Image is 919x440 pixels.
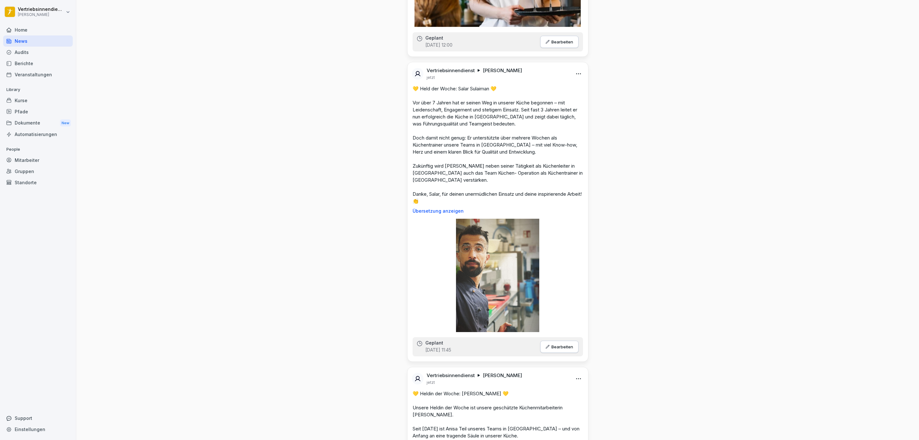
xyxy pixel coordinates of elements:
[540,36,579,48] button: Bearbeiten
[3,85,73,95] p: Library
[3,47,73,58] a: Audits
[3,424,73,435] a: Einstellungen
[3,144,73,155] p: People
[425,347,451,353] p: [DATE] 11:45
[3,24,73,35] a: Home
[3,129,73,140] a: Automatisierungen
[413,85,583,205] p: 💛 Held der Woche: Salar Sulaiman 💛 Vor über 7 Jahren hat er seinen Weg in unserer Küche begonnen ...
[3,155,73,166] a: Mitarbeiter
[427,67,475,74] p: Vertriebsinnendienst
[3,58,73,69] a: Berichte
[3,117,73,129] a: DokumenteNew
[427,380,435,385] p: jetzt
[3,106,73,117] a: Pfade
[3,177,73,188] a: Standorte
[540,341,579,353] button: Bearbeiten
[425,35,443,41] p: Geplant
[483,372,522,379] p: [PERSON_NAME]
[456,219,539,332] img: wxymgqvxbhtn6eocuo1vuinu.png
[60,119,71,127] div: New
[18,7,64,12] p: Vertriebsinnendienst
[413,209,583,214] p: Übersetzung anzeigen
[425,340,443,345] p: Geplant
[3,166,73,177] a: Gruppen
[3,117,73,129] div: Dokumente
[3,69,73,80] a: Veranstaltungen
[483,67,522,74] p: [PERSON_NAME]
[551,344,573,349] p: Bearbeiten
[425,42,452,48] p: [DATE] 12:00
[427,372,475,379] p: Vertriebsinnendienst
[3,95,73,106] a: Kurse
[551,39,573,44] p: Bearbeiten
[427,75,435,80] p: jetzt
[18,12,64,17] p: [PERSON_NAME]
[3,35,73,47] a: News
[3,413,73,424] div: Support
